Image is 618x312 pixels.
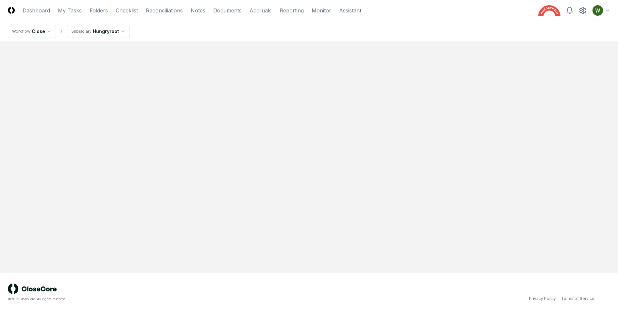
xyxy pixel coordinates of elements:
a: Checklist [116,7,138,14]
a: Monitor [312,7,331,14]
a: Documents [213,7,242,14]
a: Folders [90,7,108,14]
div: Subsidiary [71,28,92,34]
img: Logo [8,7,15,14]
a: Assistant [339,7,361,14]
a: My Tasks [58,7,82,14]
img: ACg8ocIK_peNeqvot3Ahh9567LsVhi0q3GD2O_uFDzmfmpbAfkCWeQ=s96-c [592,5,603,16]
a: Reporting [280,7,304,14]
a: Notes [191,7,205,14]
div: © 2025 CloseCore. All rights reserved. [8,297,309,302]
a: Reconciliations [146,7,183,14]
a: Dashboard [23,7,50,14]
nav: breadcrumb [8,25,130,38]
img: Hungryroot logo [538,5,560,16]
a: Accruals [249,7,272,14]
img: logo [8,284,57,294]
a: Privacy Policy [529,296,556,302]
div: Workflow [12,28,30,34]
a: Terms of Service [561,296,594,302]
